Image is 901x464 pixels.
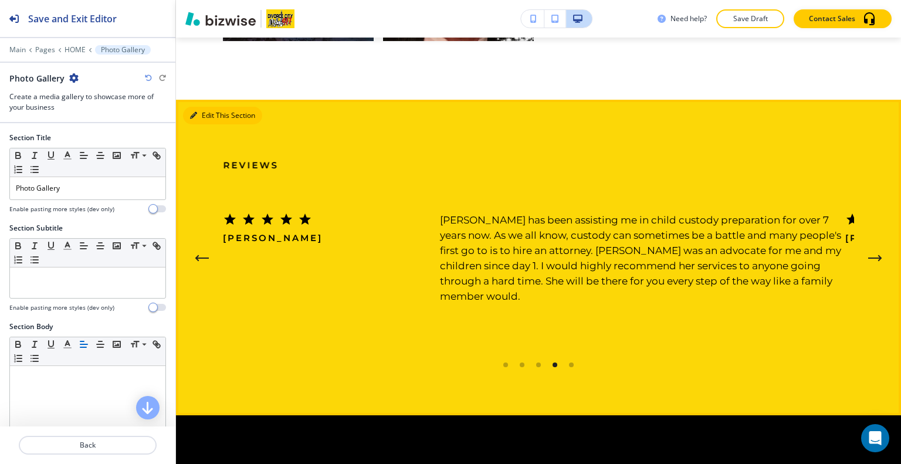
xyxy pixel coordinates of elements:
[9,205,114,214] h4: Enable pasting more styles (dev only)
[863,246,887,270] button: Next Testimonial
[514,357,530,373] li: Go to slide 2
[530,357,547,373] li: Go to slide 3
[563,357,580,373] li: Go to slide 5
[440,212,845,304] p: [PERSON_NAME] has been assisting me in child custody preparation for over 7 years now. As we all ...
[65,46,86,54] button: HOME
[497,357,514,373] li: Go to slide 1
[190,246,214,270] div: Previous Slide
[190,246,214,270] button: Previous Testimonial
[9,133,51,143] h2: Section Title
[9,46,26,54] button: Main
[28,12,117,26] h2: Save and Exit Editor
[223,231,323,245] p: [PERSON_NAME]
[861,424,889,452] div: Open Intercom Messenger
[35,46,55,54] button: Pages
[794,9,892,28] button: Contact Sales
[19,436,157,455] button: Back
[95,45,151,55] button: Photo Gallery
[183,107,262,124] button: Edit This Section
[9,223,63,233] h2: Section Subtitle
[20,440,155,451] p: Back
[9,72,65,84] h2: Photo Gallery
[185,12,256,26] img: Bizwise Logo
[809,13,855,24] p: Contact Sales
[863,246,887,270] div: Next Slide
[670,13,707,24] h3: Need help?
[9,303,114,312] h4: Enable pasting more styles (dev only)
[547,357,563,373] li: Go to slide 4
[16,183,160,194] p: Photo Gallery
[9,92,166,113] h3: Create a media gallery to showcase more of your business
[716,9,784,28] button: Save Draft
[223,158,533,172] p: Reviews
[266,9,294,28] img: Your Logo
[731,13,769,24] p: Save Draft
[101,46,145,54] p: Photo Gallery
[9,321,53,332] h2: Section Body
